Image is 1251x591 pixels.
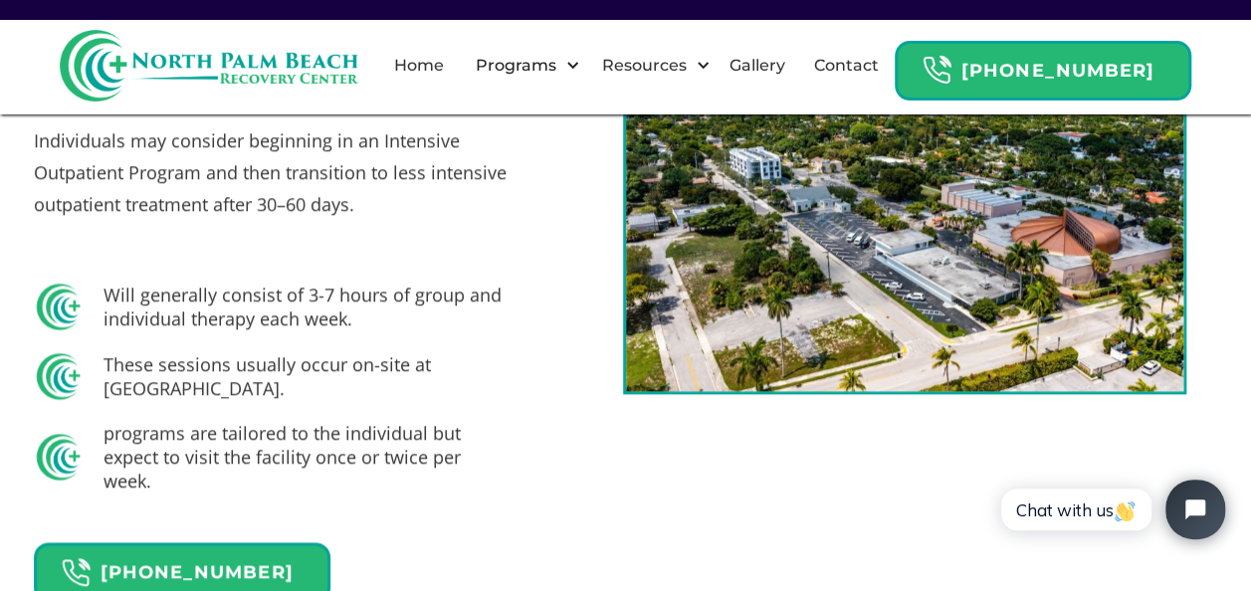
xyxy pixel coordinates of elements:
img: Header Calendar Icons [922,55,951,86]
div: Programs [470,54,560,78]
h5: These sessions usually occur on-site at [GEOGRAPHIC_DATA]. [104,352,510,400]
div: Resources [584,34,715,98]
strong: [PHONE_NUMBER] [961,60,1154,82]
a: Contact [802,34,891,98]
div: Programs [458,34,584,98]
a: Header Calendar Icons[PHONE_NUMBER] [895,31,1191,100]
h5: Will generally consist of 3-7 hours of group and individual therapy each week. [104,283,510,330]
a: Gallery [718,34,797,98]
img: Header Calendar Icons [61,557,91,588]
h5: programs are tailored to the individual but expect to visit the facility once or twice per week. [104,421,510,492]
iframe: Tidio Chat [979,463,1242,556]
strong: [PHONE_NUMBER] [101,561,294,583]
div: Resources [596,54,691,78]
a: Home [382,34,456,98]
